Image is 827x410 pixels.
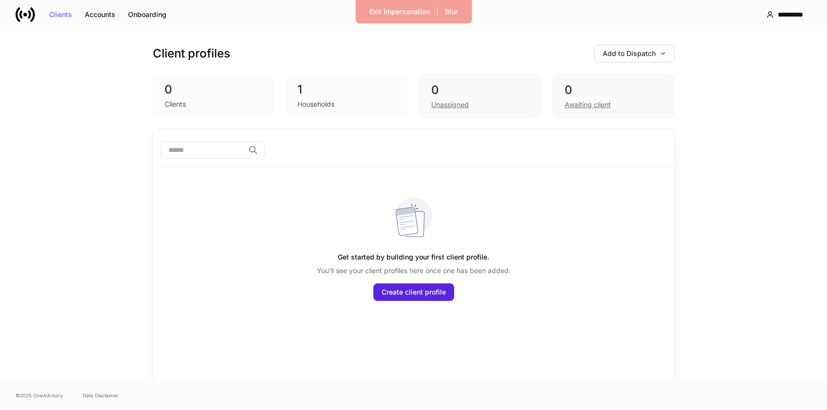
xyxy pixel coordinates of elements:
[78,7,122,22] button: Accounts
[297,82,396,97] div: 1
[83,391,119,399] a: Data Disclaimer
[153,46,230,61] h3: Client profiles
[373,283,454,301] button: Create client profile
[297,99,334,109] div: Households
[431,82,529,98] div: 0
[122,7,173,22] button: Onboarding
[594,45,675,62] button: Add to Dispatch
[382,289,446,296] div: Create client profile
[439,4,464,19] button: Blur
[165,99,186,109] div: Clients
[85,11,115,18] div: Accounts
[363,4,436,19] button: Exit Impersonation
[419,74,541,118] div: 0Unassigned
[16,391,63,399] span: © 2025 OneAdvisory
[49,11,72,18] div: Clients
[128,11,166,18] div: Onboarding
[338,248,489,266] h5: Get started by building your first client profile.
[369,8,430,15] div: Exit Impersonation
[445,8,458,15] div: Blur
[165,82,263,97] div: 0
[43,7,78,22] button: Clients
[552,74,674,118] div: 0Awaiting client
[431,100,469,110] div: Unassigned
[317,266,511,276] p: You'll see your client profiles here once one has been added.
[565,82,662,98] div: 0
[603,50,666,57] div: Add to Dispatch
[565,100,611,110] div: Awaiting client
